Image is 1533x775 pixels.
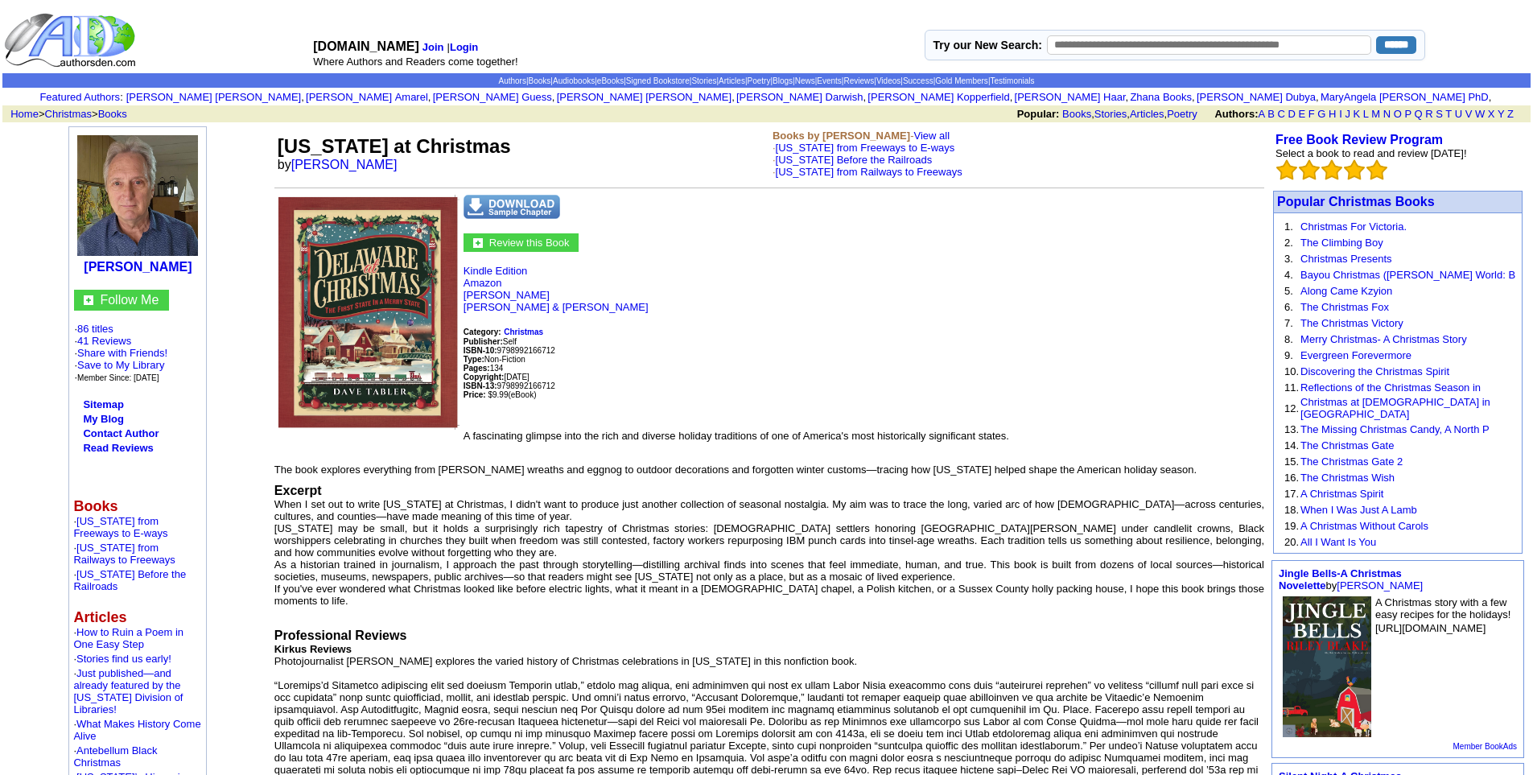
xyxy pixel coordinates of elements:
[1366,159,1387,180] img: bigemptystars.png
[776,154,933,166] a: [US_STATE] Before the Railroads
[464,364,503,373] font: 134
[1300,536,1376,548] a: All I Want Is You
[1363,108,1369,120] a: L
[433,91,552,103] a: [PERSON_NAME] Guess
[39,91,120,103] a: Featured Authors
[843,76,874,85] a: Reviews
[45,108,93,120] a: Christmas
[126,91,301,103] a: [PERSON_NAME] [PERSON_NAME]
[1128,93,1130,102] font: i
[1300,349,1411,361] a: Evergreen Forevermore
[1167,108,1197,120] a: Poetry
[553,76,595,85] a: Audiobooks
[1284,365,1299,377] font: 10.
[1259,108,1265,120] a: A
[464,355,484,364] b: Type:
[1062,108,1091,120] a: Books
[1300,520,1428,532] a: A Christmas Without Carols
[464,381,497,390] b: ISBN-13:
[73,626,183,650] font: ·
[73,718,200,742] a: What Makes History Come Alive
[776,166,962,178] a: [US_STATE] from Railways to Freeways
[990,76,1034,85] a: Testimonials
[1345,108,1350,120] a: J
[464,355,525,364] font: Non-Fiction
[73,665,74,667] img: shim.gif
[1267,108,1275,120] a: B
[488,390,508,399] font: $9.99
[77,359,164,371] a: Save to My Library
[313,39,419,53] font: [DOMAIN_NAME]
[691,76,716,85] a: Stories
[557,91,731,103] a: [PERSON_NAME] [PERSON_NAME]
[464,381,555,390] font: 9798992166712
[1284,253,1293,265] font: 3.
[73,653,171,665] font: ·
[735,93,736,102] font: i
[1414,108,1422,120] a: Q
[1277,108,1284,120] a: C
[73,626,183,650] a: How to Ruin a Poem in One Easy Step
[1394,108,1402,120] a: O
[274,643,352,655] b: Kirkus Reviews
[10,108,39,120] a: Home
[464,390,486,399] b: Price:
[529,76,551,85] a: Books
[1130,108,1164,120] a: Articles
[447,41,481,53] font: |
[1300,456,1403,468] a: The Christmas Gate 2
[464,430,1009,442] font: A fascinating glimpse into the rich and diverse holiday traditions of one of America's most histo...
[913,130,950,142] a: View all
[73,592,74,595] img: shim.gif
[1284,381,1299,394] font: 11.
[1491,93,1493,102] font: i
[464,195,560,219] img: dnsample.png
[1299,159,1320,180] img: bigemptystars.png
[77,347,167,359] a: Share with Friends!
[1284,488,1299,500] font: 17.
[489,237,570,249] font: Review this Book
[867,91,1009,103] a: [PERSON_NAME] Kopperfield
[1453,742,1517,751] a: Member BookAds
[73,568,186,592] font: ·
[1298,108,1305,120] a: E
[773,76,793,85] a: Blogs
[1300,237,1383,249] a: The Climbing Boy
[1284,423,1299,435] font: 13.
[1300,253,1391,265] a: Christmas Presents
[504,325,543,337] a: Christmas
[73,498,117,514] b: Books
[73,566,74,568] img: shim.gif
[84,260,192,274] b: [PERSON_NAME]
[508,390,536,399] font: (eBook)
[431,93,432,102] font: i
[1300,381,1481,394] a: Reflections of the Christmas Season in
[83,427,159,439] a: Contact Author
[278,135,511,157] font: [US_STATE] at Christmas
[100,293,159,307] font: Follow Me
[1284,317,1293,329] font: 7.
[77,135,198,256] img: 222440.jpg
[1284,221,1293,233] font: 1.
[1284,333,1293,345] font: 8.
[1321,91,1489,103] a: MaryAngela [PERSON_NAME] PhD
[748,76,771,85] a: Poetry
[1300,396,1490,420] a: Christmas at [DEMOGRAPHIC_DATA] in [GEOGRAPHIC_DATA]
[1275,133,1443,146] a: Free Book Review Program
[935,76,988,85] a: Gold Members
[5,108,127,120] font: > >
[817,76,842,85] a: Events
[1404,108,1411,120] a: P
[504,328,543,336] b: Christmas
[73,667,183,715] a: Just published—and already featured by the [US_STATE] Division of Libraries!
[1130,91,1192,103] a: Zhana Books
[498,76,1034,85] span: | | | | | | | | | | | | | | |
[83,398,124,410] a: Sitemap
[464,301,649,313] a: [PERSON_NAME] & [PERSON_NAME]
[1300,488,1383,500] a: A Christmas Spirit
[83,442,153,454] a: Read Reviews
[933,39,1042,52] label: Try our New Search:
[1300,423,1490,435] a: The Missing Christmas Candy, A North P
[795,76,815,85] a: News
[278,195,459,430] img: See larger image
